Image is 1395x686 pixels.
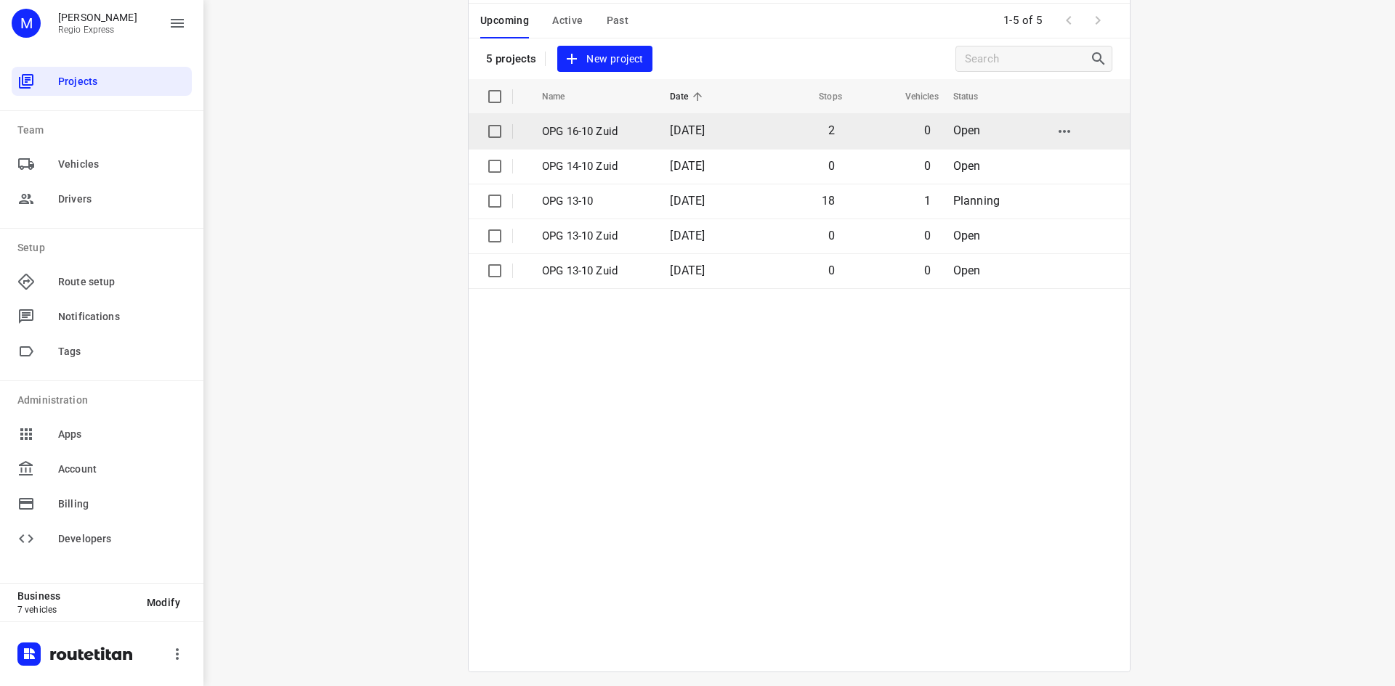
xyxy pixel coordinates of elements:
[670,229,705,242] span: [DATE]
[542,193,648,210] p: OPG 13-10
[12,337,192,366] div: Tags
[58,344,186,359] span: Tags
[17,605,135,615] p: 7 vehicles
[800,88,842,105] span: Stops
[58,12,137,23] p: Max Bisseling
[17,240,192,256] p: Setup
[12,454,192,483] div: Account
[480,12,529,30] span: Upcoming
[607,12,629,30] span: Past
[542,88,584,105] span: Name
[670,194,705,208] span: [DATE]
[924,229,931,242] span: 0
[542,228,648,245] p: OPG 13-10 Zuid
[58,531,186,547] span: Developers
[828,264,835,277] span: 0
[12,420,192,449] div: Apps
[953,229,981,242] span: Open
[953,194,1000,208] span: Planning
[58,497,186,512] span: Billing
[58,157,186,172] span: Vehicles
[953,264,981,277] span: Open
[965,48,1090,70] input: Search projects
[924,159,931,173] span: 0
[58,25,137,35] p: Regio Express
[886,88,939,105] span: Vehicles
[953,123,981,137] span: Open
[12,302,192,331] div: Notifications
[58,309,186,324] span: Notifications
[12,184,192,213] div: Drivers
[670,264,705,277] span: [DATE]
[552,12,583,30] span: Active
[670,88,707,105] span: Date
[12,489,192,518] div: Billing
[670,123,705,137] span: [DATE]
[953,88,998,105] span: Status
[542,158,648,175] p: OPG 14-10 Zuid
[58,274,186,290] span: Route setup
[1054,6,1083,35] span: Previous Page
[924,264,931,277] span: 0
[12,524,192,553] div: Developers
[670,159,705,173] span: [DATE]
[566,50,643,68] span: New project
[12,150,192,179] div: Vehicles
[147,597,180,608] span: Modify
[58,427,186,442] span: Apps
[828,229,835,242] span: 0
[924,194,931,208] span: 1
[58,192,186,207] span: Drivers
[998,5,1048,36] span: 1-5 of 5
[822,194,835,208] span: 18
[828,123,835,137] span: 2
[828,159,835,173] span: 0
[1083,6,1112,35] span: Next Page
[135,589,192,616] button: Modify
[542,123,648,140] p: OPG 16-10 Zuid
[12,267,192,296] div: Route setup
[557,46,652,73] button: New project
[542,263,648,279] p: OPG 13-10 Zuid
[17,590,135,602] p: Business
[1090,50,1112,68] div: Search
[953,159,981,173] span: Open
[486,52,536,65] p: 5 projects
[58,74,186,89] span: Projects
[17,123,192,138] p: Team
[924,123,931,137] span: 0
[12,67,192,96] div: Projects
[58,462,186,477] span: Account
[17,393,192,408] p: Administration
[12,9,41,38] div: M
